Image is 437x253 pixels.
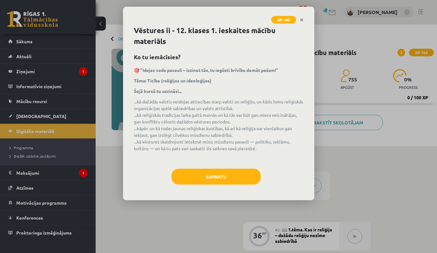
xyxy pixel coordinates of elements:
[134,125,303,138] li: ...kāpēc un kā rodas jaunas reliģiskas kustības, kā arī kā reliģija var vienlaikus gan iekļaut, g...
[134,88,182,94] strong: Šajā kursā tu uzzināsi...
[171,169,261,185] button: Sapratu
[296,14,307,26] a: Close
[134,53,303,61] h2: Ko tu iemācīsies?
[271,16,296,24] span: XP 100
[134,112,303,125] li: ...kā reliģiskās tradīcijas laika gaitā mainās un kā tās var būt gan miera veicinātājas, gan konf...
[134,25,303,47] h1: Vēstures ii - 12. klases 1. ieskaites mācību materiāls
[134,138,303,152] li: ...kā vēstures skaidrojumi ietekmē mūsu mūsdienu pasauli — politiku, reklāmu, kultūru — un kā tu ...
[134,78,211,83] strong: Tēma: Ticība (reliģijas un ideoloģijas)
[134,98,303,112] li: ...kā dažādās valstīs veidojas attiecības starp valsti un reliģiju, un kādu lomu reliģiskās organ...
[134,67,278,73] strong: 🎯 "Idejas vada pasauli – izzinot tās, tu iegūsti brīvību domāt pašam!"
